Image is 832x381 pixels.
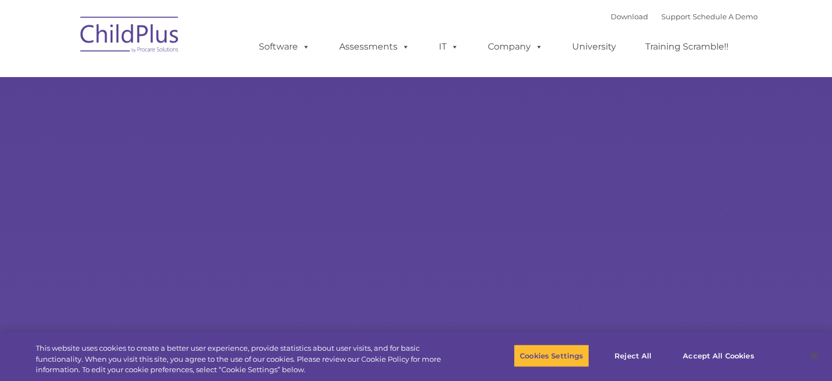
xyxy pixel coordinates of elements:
[611,12,758,21] font: |
[36,343,458,375] div: This website uses cookies to create a better user experience, provide statistics about user visit...
[599,344,667,367] button: Reject All
[611,12,648,21] a: Download
[661,12,690,21] a: Support
[428,36,470,58] a: IT
[561,36,627,58] a: University
[677,344,760,367] button: Accept All Cookies
[693,12,758,21] a: Schedule A Demo
[634,36,739,58] a: Training Scramble!!
[75,9,185,64] img: ChildPlus by Procare Solutions
[514,344,589,367] button: Cookies Settings
[477,36,554,58] a: Company
[328,36,421,58] a: Assessments
[248,36,321,58] a: Software
[802,344,826,368] button: Close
